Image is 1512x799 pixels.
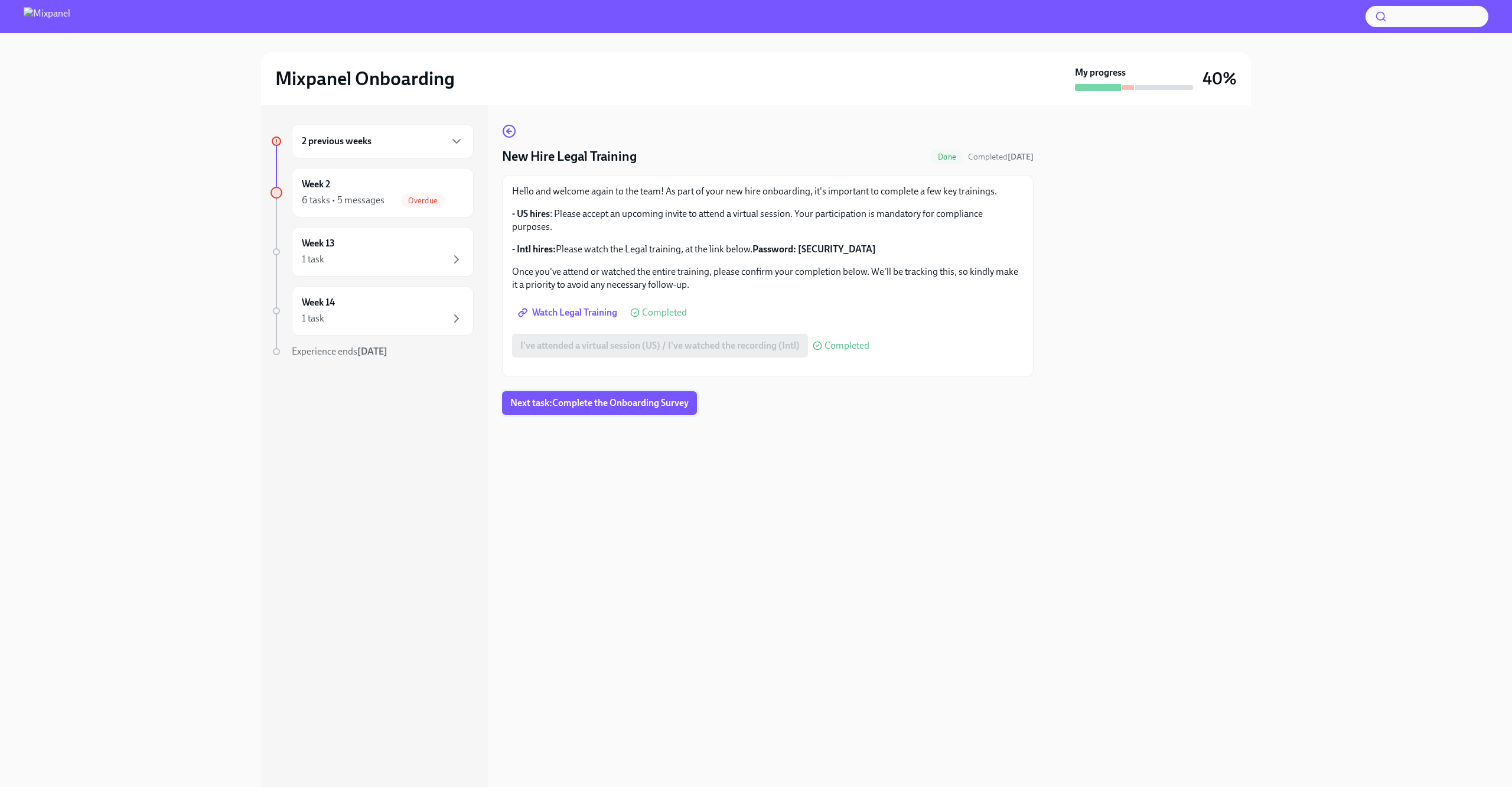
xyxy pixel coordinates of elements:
[510,397,689,409] span: Next task : Complete the Onboarding Survey
[1075,66,1126,79] strong: My progress
[302,135,372,148] h6: 2 previous weeks
[302,296,335,309] h6: Week 14
[302,194,384,207] div: 6 tasks • 5 messages
[302,237,335,250] h6: Week 13
[357,346,387,357] strong: [DATE]
[292,124,474,158] div: 2 previous weeks
[271,227,474,277] a: Week 131 task
[292,346,387,357] span: Experience ends
[275,67,455,90] h2: Mixpanel Onboarding
[302,178,330,191] h6: Week 2
[1203,68,1237,89] h3: 40%
[825,341,869,350] span: Completed
[512,208,550,219] strong: - US hires
[512,265,1024,291] p: Once you've attend or watched the entire training, please confirm your completion below. We'll be...
[512,207,1024,233] p: : Please accept an upcoming invite to attend a virtual session. Your participation is mandatory f...
[271,286,474,336] a: Week 141 task
[512,301,625,324] a: Watch Legal Training
[401,196,445,205] span: Overdue
[520,307,617,319] span: Watch Legal Training
[968,152,1034,162] span: Completed
[512,185,1024,198] p: Hello and welcome again to the team! As part of your new hire onboarding, it's important to compl...
[302,253,324,266] div: 1 task
[502,391,697,415] button: Next task:Complete the Onboarding Survey
[968,151,1034,163] span: September 25th, 2025 09:06
[24,7,70,26] img: Mixpanel
[271,168,474,217] a: Week 26 tasks • 5 messagesOverdue
[302,312,324,325] div: 1 task
[502,148,637,165] h4: New Hire Legal Training
[512,243,556,255] strong: - Intl hires:
[512,243,1024,256] p: Please watch the Legal training, at the link below.
[642,308,687,317] span: Completed
[931,152,963,161] span: Done
[752,243,876,255] strong: Password: [SECURITY_DATA]
[1008,152,1034,162] strong: [DATE]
